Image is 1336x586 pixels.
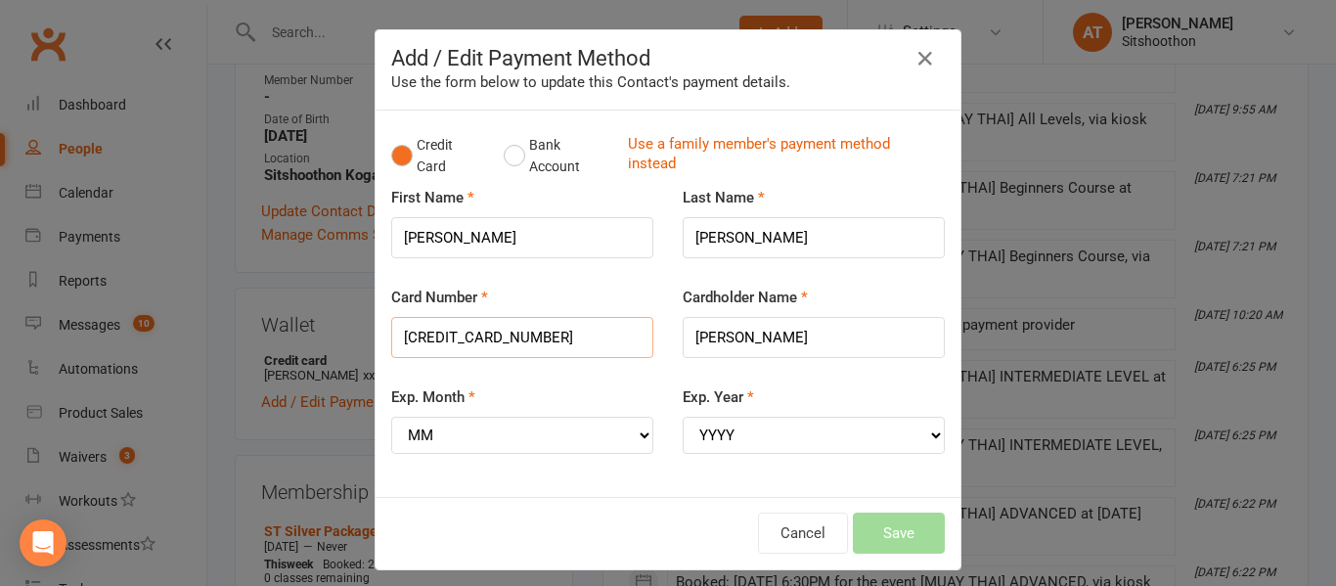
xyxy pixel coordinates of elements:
[683,317,945,358] input: Name on card
[20,519,67,566] div: Open Intercom Messenger
[683,186,765,209] label: Last Name
[391,46,945,70] h4: Add / Edit Payment Method
[628,134,935,178] a: Use a family member's payment method instead
[910,43,941,74] button: Close
[391,317,653,358] input: XXXX-XXXX-XXXX-XXXX
[683,286,808,309] label: Cardholder Name
[391,126,483,186] button: Credit Card
[391,286,488,309] label: Card Number
[391,70,945,94] div: Use the form below to update this Contact's payment details.
[683,385,754,409] label: Exp. Year
[504,126,612,186] button: Bank Account
[758,513,848,554] button: Cancel
[391,385,475,409] label: Exp. Month
[391,186,474,209] label: First Name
